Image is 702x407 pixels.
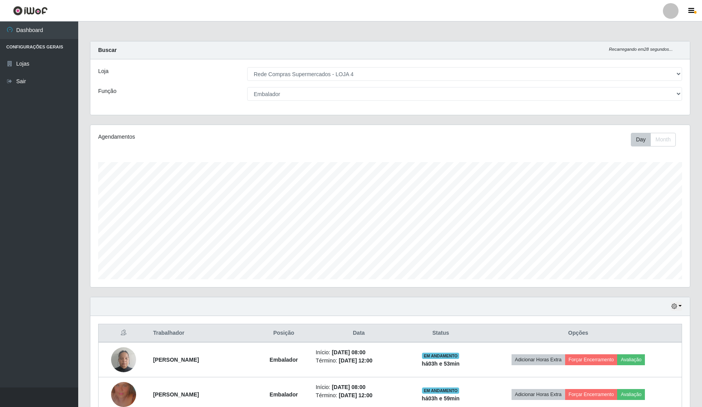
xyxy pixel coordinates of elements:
[565,389,618,400] button: Forçar Encerramento
[475,324,682,343] th: Opções
[650,133,676,146] button: Month
[153,357,199,363] strong: [PERSON_NAME]
[631,133,682,146] div: Toolbar with button groups
[269,391,298,398] strong: Embalador
[512,389,565,400] button: Adicionar Horas Extra
[332,384,365,390] time: [DATE] 08:00
[422,353,459,359] span: EM ANDAMENTO
[617,389,645,400] button: Avaliação
[98,133,335,141] div: Agendamentos
[13,6,48,16] img: CoreUI Logo
[257,324,311,343] th: Posição
[512,354,565,365] button: Adicionar Horas Extra
[316,391,402,400] li: Término:
[98,67,108,75] label: Loja
[422,395,460,402] strong: há 03 h e 59 min
[311,324,407,343] th: Data
[316,383,402,391] li: Início:
[339,392,372,398] time: [DATE] 12:00
[617,354,645,365] button: Avaliação
[609,47,673,52] i: Recarregando em 28 segundos...
[316,348,402,357] li: Início:
[98,47,117,53] strong: Buscar
[269,357,298,363] strong: Embalador
[316,357,402,365] li: Término:
[153,391,199,398] strong: [PERSON_NAME]
[407,324,475,343] th: Status
[339,357,372,364] time: [DATE] 12:00
[332,349,365,355] time: [DATE] 08:00
[422,361,460,367] strong: há 03 h e 53 min
[111,343,136,376] img: 1742940003464.jpeg
[631,133,676,146] div: First group
[422,387,459,394] span: EM ANDAMENTO
[148,324,256,343] th: Trabalhador
[631,133,651,146] button: Day
[565,354,618,365] button: Forçar Encerramento
[98,87,117,95] label: Função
